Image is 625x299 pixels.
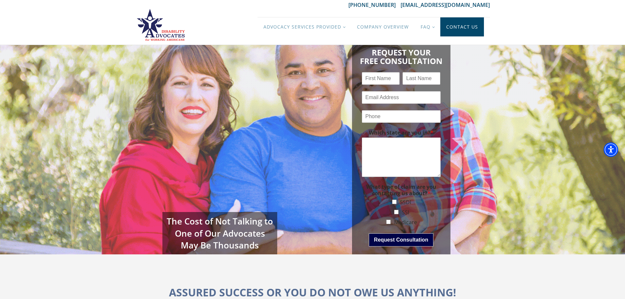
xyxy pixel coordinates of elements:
label: What type of claim are you contacting us about? [362,183,441,197]
label: Which state are you in? [362,129,441,136]
a: [PHONE_NUMBER] [348,1,401,9]
a: FAQ [415,17,440,36]
label: Medicare [394,219,417,226]
input: First Name [362,72,400,85]
h1: Request Your Free Consultation [360,45,443,66]
input: Phone [362,110,441,123]
div: The Cost of Not Talking to One of Our Advocates May Be Thousands [162,212,277,254]
a: [EMAIL_ADDRESS][DOMAIN_NAME] [401,1,490,9]
button: Request Consultation [369,233,433,246]
div: Accessibility Menu [604,142,618,157]
input: Last Name [403,72,440,85]
input: Email Address [362,91,441,104]
label: SSDI [400,199,411,206]
a: Company Overview [351,17,415,36]
a: Advocacy Services Provided [258,17,351,36]
a: Contact Us [440,17,484,36]
label: SSI [402,209,409,216]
